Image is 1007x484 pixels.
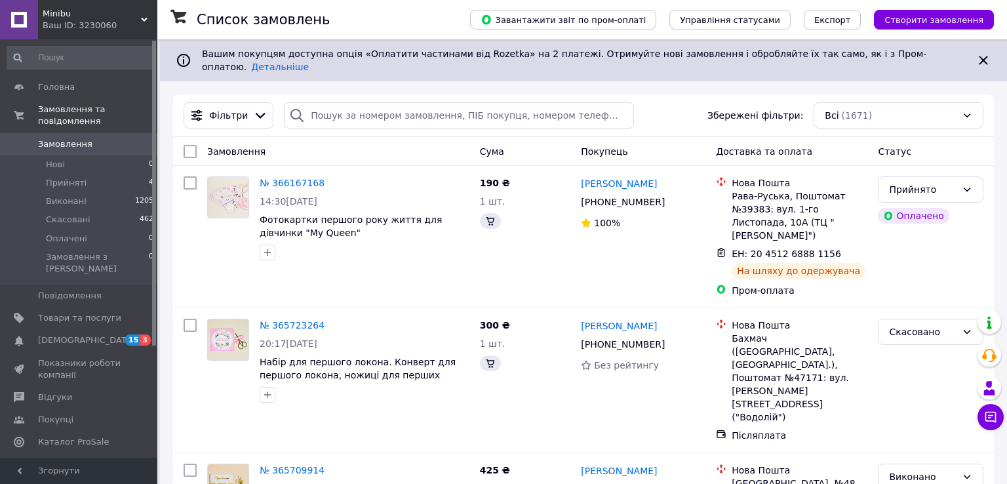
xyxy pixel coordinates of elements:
span: Без рейтингу [594,360,659,371]
span: Вашим покупцям доступна опція «Оплатити частинами від Rozetka» на 2 платежі. Отримуйте нові замов... [202,49,926,72]
span: 1205 [135,195,153,207]
a: № 366167168 [260,178,325,188]
span: 1 шт. [480,196,505,207]
span: 0 [149,251,153,275]
span: Завантажити звіт по пром-оплаті [481,14,646,26]
span: Фільтри [209,109,248,122]
span: Виконані [46,195,87,207]
div: [PHONE_NUMBER] [578,335,667,353]
a: [PERSON_NAME] [581,464,657,477]
span: Створити замовлення [884,15,983,25]
div: Виконано [889,470,957,484]
a: № 365723264 [260,320,325,331]
span: Покупці [38,414,73,426]
span: 20:17[DATE] [260,338,317,349]
div: Прийнято [889,182,957,197]
div: [PHONE_NUMBER] [578,193,667,211]
input: Пошук [7,46,155,70]
span: Товари та послуги [38,312,121,324]
div: Бахмач ([GEOGRAPHIC_DATA], [GEOGRAPHIC_DATA].), Поштомат №47171: вул. [PERSON_NAME][STREET_ADDRES... [732,332,867,424]
div: Нова Пошта [732,319,867,332]
img: Фото товару [208,319,248,360]
a: Детальніше [251,62,309,72]
span: 100% [594,218,620,228]
a: [PERSON_NAME] [581,177,657,190]
a: № 365709914 [260,465,325,475]
span: 300 ₴ [480,320,510,331]
span: (1671) [842,110,873,121]
span: Всі [825,109,839,122]
div: На шляху до одержувача [732,263,865,279]
button: Створити замовлення [874,10,994,30]
span: Замовлення та повідомлення [38,104,157,127]
span: Покупець [581,146,627,157]
span: ЕН: 20 4512 6888 1156 [732,249,841,259]
span: [DEMOGRAPHIC_DATA] [38,334,135,346]
button: Управління статусами [669,10,791,30]
span: Головна [38,81,75,93]
button: Експорт [804,10,861,30]
div: Оплачено [878,208,949,224]
input: Пошук за номером замовлення, ПІБ покупця, номером телефону, Email, номером накладної [284,102,633,129]
div: Нова Пошта [732,464,867,477]
span: 462 [140,214,153,226]
img: Фото товару [208,177,248,218]
span: Прийняті [46,177,87,189]
span: 3 [140,334,151,346]
div: Ваш ID: 3230060 [43,20,157,31]
span: Cума [480,146,504,157]
h1: Список замовлень [197,12,330,28]
button: Завантажити звіт по пром-оплаті [470,10,656,30]
a: Фотокартки першого року життя для дівчинки "My Queen" [260,214,442,238]
span: Замовлення [207,146,266,157]
span: 15 [125,334,140,346]
span: Експорт [814,15,851,25]
span: 0 [149,159,153,171]
button: Чат з покупцем [977,404,1004,430]
span: Оплачені [46,233,87,245]
span: Управління статусами [680,15,780,25]
a: [PERSON_NAME] [581,319,657,333]
span: Замовлення з [PERSON_NAME] [46,251,149,275]
span: 190 ₴ [480,178,510,188]
a: Фото товару [207,176,249,218]
span: Показники роботи компанії [38,357,121,381]
div: Скасовано [889,325,957,339]
span: Замовлення [38,138,92,150]
div: Рава-Руська, Поштомат №39383: вул. 1-го Листопада, 10А (ТЦ "[PERSON_NAME]") [732,190,867,242]
span: Каталог ProSale [38,436,109,448]
span: Доставка та оплата [716,146,812,157]
span: Збережені фільтри: [707,109,803,122]
a: Створити замовлення [861,14,994,24]
span: Minibu [43,8,141,20]
div: Нова Пошта [732,176,867,190]
span: Нові [46,159,65,171]
span: 0 [149,233,153,245]
span: Статус [878,146,911,157]
a: Фото товару [207,319,249,361]
span: 14:30[DATE] [260,196,317,207]
span: 4 [149,177,153,189]
div: Післяплата [732,429,867,442]
span: 1 шт. [480,338,505,349]
span: 425 ₴ [480,465,510,475]
span: Повідомлення [38,290,102,302]
span: Відгуки [38,392,72,403]
a: Набір для першого локона. Конверт для першого локона, ножиці для перших пострижен, набір для перш... [260,357,465,407]
div: Пром-оплата [732,284,867,297]
span: Скасовані [46,214,90,226]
